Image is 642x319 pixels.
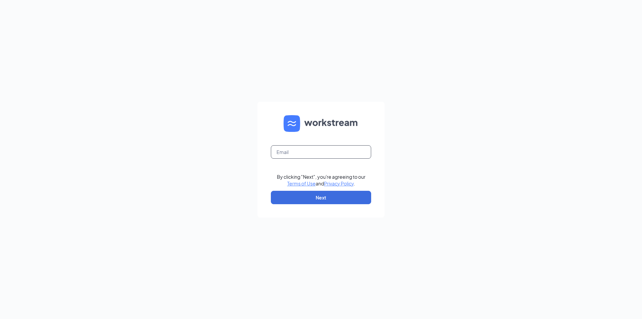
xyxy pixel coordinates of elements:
[277,173,365,187] div: By clicking "Next", you're agreeing to our and .
[284,115,358,132] img: WS logo and Workstream text
[324,180,354,186] a: Privacy Policy
[271,191,371,204] button: Next
[287,180,316,186] a: Terms of Use
[271,145,371,159] input: Email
